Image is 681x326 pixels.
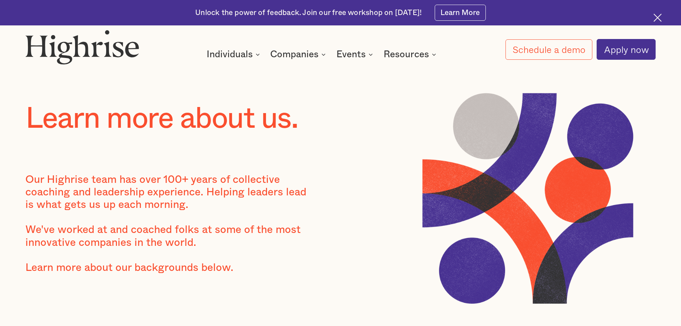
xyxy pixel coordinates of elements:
div: Our Highrise team has over 100+ years of collective coaching and leadership experience. Helping l... [25,174,315,287]
div: Events [336,50,366,59]
a: Learn More [435,5,486,21]
a: Schedule a demo [505,39,593,60]
img: Highrise logo [25,30,139,64]
div: Resources [384,50,438,59]
div: Events [336,50,375,59]
div: Companies [270,50,319,59]
div: Unlock the power of feedback. Join our free workshop on [DATE]! [195,8,422,18]
a: Apply now [597,39,656,60]
div: Companies [270,50,328,59]
div: Individuals [207,50,253,59]
div: Resources [384,50,429,59]
h1: Learn more about us. [25,102,340,135]
img: Cross icon [653,14,662,22]
div: Individuals [207,50,262,59]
